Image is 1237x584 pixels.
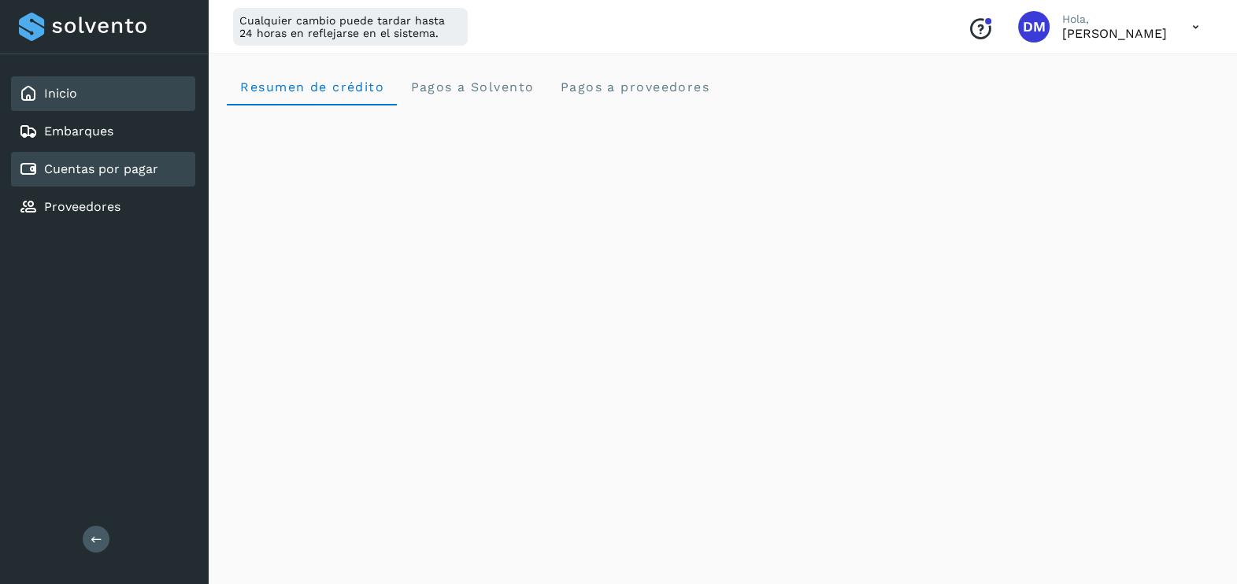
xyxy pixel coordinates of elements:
[559,79,709,94] span: Pagos a proveedores
[11,114,195,149] div: Embarques
[11,190,195,224] div: Proveedores
[239,79,384,94] span: Resumen de crédito
[44,124,113,139] a: Embarques
[233,8,468,46] div: Cualquier cambio puede tardar hasta 24 horas en reflejarse en el sistema.
[1062,13,1167,26] p: Hola,
[44,199,120,214] a: Proveedores
[1062,26,1167,41] p: Diego Muriel Perez
[409,79,534,94] span: Pagos a Solvento
[11,152,195,187] div: Cuentas por pagar
[44,161,158,176] a: Cuentas por pagar
[44,86,77,101] a: Inicio
[11,76,195,111] div: Inicio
